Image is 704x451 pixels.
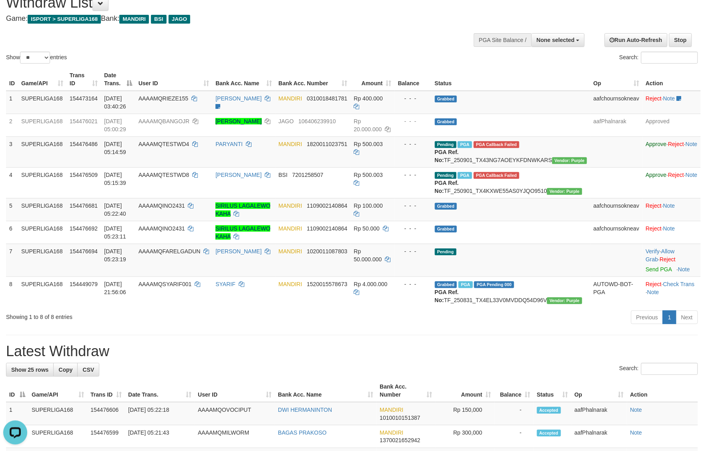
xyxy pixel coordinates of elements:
span: CSV [82,367,94,373]
div: - - - [398,280,428,288]
span: [DATE] 05:15:39 [104,172,126,186]
td: · · [643,136,701,167]
th: Status [432,68,591,91]
a: SIRILUS LAGALEWO KAHA [215,202,270,217]
th: Action [627,379,698,402]
div: - - - [398,171,428,179]
h1: Latest Withdraw [6,343,698,359]
span: Rp 500.003 [354,141,383,147]
a: Show 25 rows [6,363,54,377]
span: MANDIRI [380,407,404,413]
span: AAAAMQSYARIF001 [139,281,192,287]
span: Grabbed [435,281,457,288]
span: 154476509 [70,172,98,178]
td: AAAAMQMILWORM [195,425,275,448]
div: - - - [398,94,428,102]
td: SUPERLIGA168 [18,91,66,114]
span: [DATE] 03:40:26 [104,95,126,110]
span: AAAAMQTESTWD4 [139,141,189,147]
span: Rp 4.000.000 [354,281,388,287]
th: Trans ID: activate to sort column ascending [87,379,125,402]
b: PGA Ref. No: [435,149,459,163]
a: Reject [646,225,662,232]
span: Pending [435,249,457,255]
span: BSI [279,172,288,178]
button: None selected [531,33,585,47]
span: Marked by aafchoeunmanni [459,281,473,288]
span: AAAAMQBANGOJR [139,118,190,124]
a: SIRILUS LAGALEWO KAHA [215,225,270,240]
span: Grabbed [435,118,457,125]
div: PGA Site Balance / [474,33,531,47]
span: MANDIRI [279,281,302,287]
td: AAAAMQOVOCIPUT [195,402,275,425]
span: JAGO [279,118,294,124]
a: Run Auto-Refresh [605,33,668,47]
input: Search: [641,363,698,375]
span: None selected [537,37,575,43]
a: Stop [669,33,692,47]
span: MANDIRI [279,95,302,102]
td: SUPERLIGA168 [18,277,66,307]
a: Note [686,172,698,178]
td: 7 [6,244,18,277]
td: aafchournsokneav [590,91,642,114]
a: Reject [660,256,676,263]
td: SUPERLIGA168 [18,167,66,198]
th: Amount: activate to sort column ascending [436,379,495,402]
a: CSV [77,363,99,377]
th: Bank Acc. Name: activate to sort column ascending [212,68,275,91]
td: 6 [6,221,18,244]
div: - - - [398,224,428,233]
th: Action [643,68,701,91]
h4: Game: Bank: [6,15,461,23]
th: Game/API: activate to sort column ascending [18,68,66,91]
span: Copy 1370021652942 to clipboard [380,437,420,444]
td: 4 [6,167,18,198]
span: Accepted [537,430,561,437]
th: Status: activate to sort column ascending [534,379,571,402]
th: Op: activate to sort column ascending [590,68,642,91]
a: DWI HERMANINTON [278,407,332,413]
span: Copy 7201258507 to clipboard [292,172,324,178]
a: Note [663,202,675,209]
span: [DATE] 05:23:11 [104,225,126,240]
td: TF_250901_TX4KXWE55AS0YJQO9510 [432,167,591,198]
span: Accepted [537,407,561,414]
span: Rp 50.000.000 [354,248,382,263]
th: User ID: activate to sort column ascending [135,68,213,91]
a: BAGAS PRAKOSO [278,429,326,436]
span: Marked by aafmaleo [458,172,472,179]
span: Grabbed [435,96,457,102]
a: Reject [646,95,662,102]
span: Show 25 rows [11,367,48,373]
span: Rp 20.000.000 [354,118,382,132]
td: 1 [6,91,18,114]
span: Grabbed [435,226,457,233]
span: JAGO [169,15,190,24]
span: Grabbed [435,203,457,210]
th: Balance [395,68,432,91]
th: Balance: activate to sort column ascending [495,379,534,402]
a: PARYANTI [215,141,243,147]
span: Rp 100.000 [354,202,383,209]
span: [DATE] 05:00:29 [104,118,126,132]
td: SUPERLIGA168 [28,425,87,448]
span: 154449079 [70,281,98,287]
span: 154476694 [70,248,98,255]
td: 154476599 [87,425,125,448]
span: [DATE] 05:22:40 [104,202,126,217]
span: BSI [151,15,167,24]
td: 2 [6,114,18,136]
td: · [643,198,701,221]
span: [DATE] 05:14:59 [104,141,126,155]
td: SUPERLIGA168 [18,244,66,277]
span: Copy 1020011087803 to clipboard [307,248,347,255]
a: [PERSON_NAME] [215,118,261,124]
span: [DATE] 05:23:19 [104,248,126,263]
a: Note [663,95,675,102]
button: Open LiveChat chat widget [3,3,27,27]
span: AAAAMQFARELGADUN [139,248,201,255]
span: Rp 500.003 [354,172,383,178]
a: Reject [646,281,662,287]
